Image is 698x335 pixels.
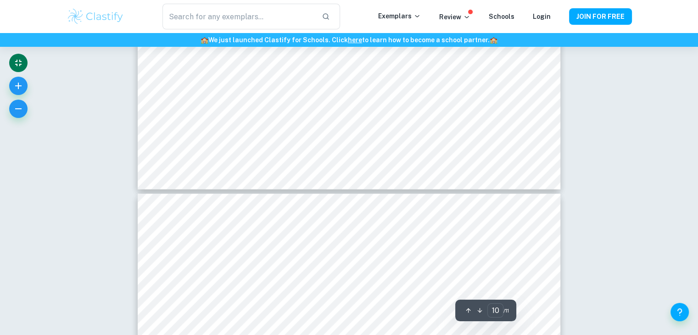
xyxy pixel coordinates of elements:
p: Exemplars [378,11,421,21]
button: Exit fullscreen [9,54,28,72]
span: / 11 [503,307,509,315]
img: Clastify logo [67,7,125,26]
a: Login [533,13,551,20]
p: Review [439,12,470,22]
span: 🏫 [201,36,208,44]
button: Help and Feedback [670,303,689,321]
a: Schools [489,13,514,20]
h6: We just launched Clastify for Schools. Click to learn how to become a school partner. [2,35,696,45]
span: 🏫 [490,36,497,44]
a: here [348,36,362,44]
button: JOIN FOR FREE [569,8,632,25]
input: Search for any exemplars... [162,4,314,29]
